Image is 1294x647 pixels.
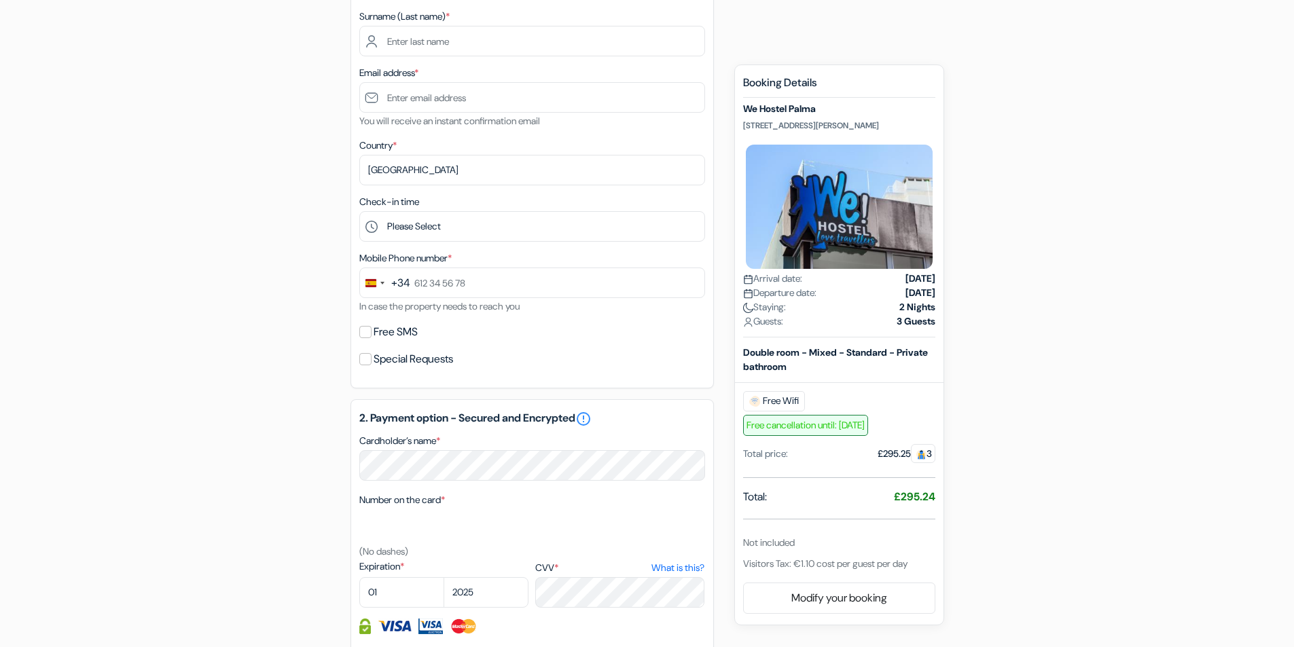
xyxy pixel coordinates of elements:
b: Double room - Mixed - Standard - Private bathroom [743,346,928,373]
div: Not included [743,536,935,550]
h5: 2. Payment option - Secured and Encrypted [359,411,705,427]
strong: [DATE] [905,272,935,286]
span: Departure date: [743,286,816,300]
span: Visitors Tax: €1.10 cost per guest per day [743,557,907,570]
span: 3 [911,444,935,463]
img: Visa [378,618,412,634]
div: £295.25 [878,447,935,461]
img: free_wifi.svg [749,396,760,407]
span: Staying: [743,300,786,314]
h5: Booking Details [743,76,935,98]
label: Expiration [359,559,528,574]
label: Email address [359,66,418,80]
span: Arrival date: [743,272,802,286]
label: Special Requests [374,350,453,369]
label: CVV [535,561,704,575]
img: Credit card information fully secured and encrypted [359,618,371,634]
img: Visa Electron [418,618,443,634]
span: Guests: [743,314,783,329]
input: 612 34 56 78 [359,267,705,298]
img: calendar.svg [743,289,753,299]
button: Change country, selected Spain (+34) [360,268,410,297]
label: Cardholder’s name [359,434,440,448]
strong: £295.24 [894,489,935,504]
img: guest.svg [916,449,927,460]
img: user_icon.svg [743,317,753,327]
label: Free SMS [374,322,418,341]
small: You will receive an instant confirmation email [359,115,540,127]
strong: [DATE] [905,286,935,300]
h5: We Hostel Palma [743,103,935,115]
input: Enter last name [359,26,705,56]
img: Master Card [450,618,478,634]
label: Number on the card [359,493,445,507]
p: [STREET_ADDRESS][PERSON_NAME] [743,120,935,131]
span: Total: [743,489,767,505]
a: What is this? [651,561,704,575]
div: +34 [391,275,410,291]
span: Free Wifi [743,391,805,411]
label: Check-in time [359,195,419,209]
small: In case the property needs to reach you [359,300,520,312]
img: moon.svg [743,303,753,313]
input: Enter email address [359,82,705,113]
div: Total price: [743,447,788,461]
label: Mobile Phone number [359,251,452,265]
img: calendar.svg [743,274,753,284]
span: Free cancellation until: [DATE] [743,415,868,436]
strong: 3 Guests [897,314,935,329]
label: Surname (Last name) [359,10,450,24]
a: Modify your booking [744,585,935,611]
label: Country [359,138,397,153]
a: error_outline [575,411,592,427]
strong: 2 Nights [899,300,935,314]
small: (No dashes) [359,545,408,557]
